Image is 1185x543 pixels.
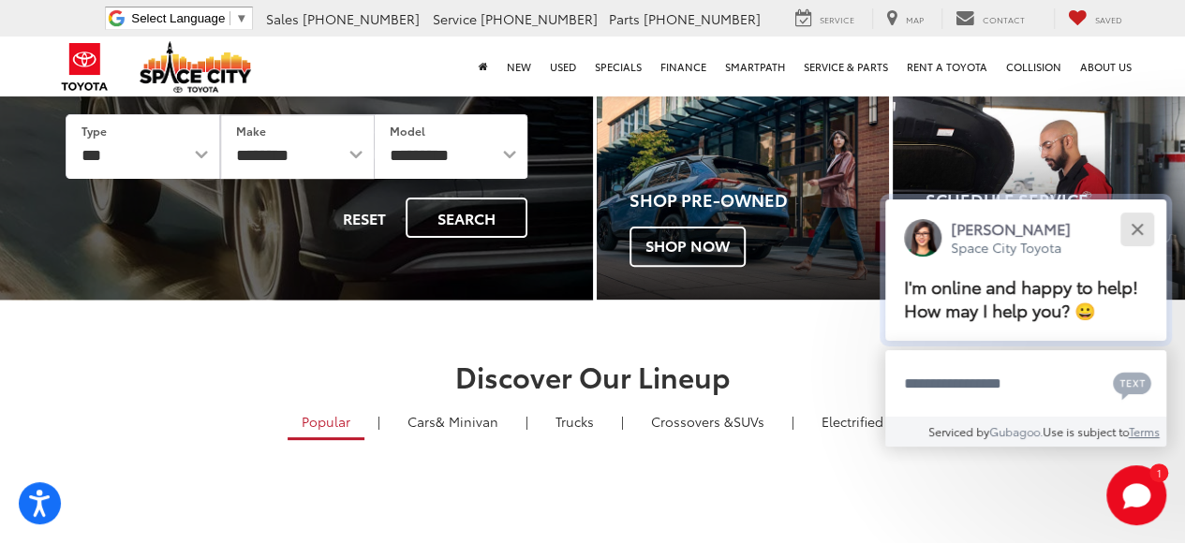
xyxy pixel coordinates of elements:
[541,405,608,437] a: Trucks
[926,191,1185,210] h4: Schedule Service
[644,9,761,28] span: [PHONE_NUMBER]
[1107,362,1157,404] button: Chat with SMS
[1106,465,1166,525] svg: Start Chat
[230,11,230,25] span: ​
[1129,423,1160,439] a: Terms
[893,95,1185,300] a: Schedule Service Schedule Now
[541,37,585,96] a: Used
[781,8,868,29] a: Service
[1156,468,1161,477] span: 1
[609,9,640,28] span: Parts
[1117,209,1157,249] button: Close
[820,13,854,25] span: Service
[373,412,385,431] li: |
[885,199,1166,447] div: Close[PERSON_NAME]Space City ToyotaI'm online and happy to help! How may I help you? 😀Type your m...
[885,350,1166,418] textarea: Type your message
[59,360,1127,391] h2: Discover Our Lineup
[436,412,498,431] span: & Minivan
[651,37,716,96] a: Finance
[1113,370,1151,400] svg: Text
[989,423,1043,439] a: Gubagoo.
[807,405,897,437] a: Electrified
[872,8,938,29] a: Map
[521,412,533,431] li: |
[303,9,420,28] span: [PHONE_NUMBER]
[637,405,778,437] a: SUVs
[469,37,497,96] a: Home
[131,11,225,25] span: Select Language
[406,198,527,238] button: Search
[951,218,1071,239] p: [PERSON_NAME]
[716,37,794,96] a: SmartPath
[951,239,1071,257] p: Space City Toyota
[50,37,120,97] img: Toyota
[497,37,541,96] a: New
[1095,13,1122,25] span: Saved
[235,11,247,25] span: ▼
[1106,465,1166,525] button: Toggle Chat Window
[81,123,107,139] label: Type
[393,405,512,437] a: Cars
[983,13,1025,25] span: Contact
[630,227,746,266] span: Shop Now
[651,412,733,431] span: Crossovers &
[630,191,889,210] h4: Shop Pre-Owned
[794,37,897,96] a: Service & Parts
[433,9,477,28] span: Service
[904,274,1138,322] span: I'm online and happy to help! How may I help you? 😀
[928,423,989,439] span: Serviced by
[1054,8,1136,29] a: My Saved Vehicles
[585,37,651,96] a: Specials
[1043,423,1129,439] span: Use is subject to
[390,123,425,139] label: Model
[997,37,1071,96] a: Collision
[897,37,997,96] a: Rent a Toyota
[131,11,247,25] a: Select Language​
[1071,37,1141,96] a: About Us
[481,9,598,28] span: [PHONE_NUMBER]
[266,9,299,28] span: Sales
[236,123,266,139] label: Make
[327,198,402,238] button: Reset
[941,8,1039,29] a: Contact
[597,95,889,300] a: Shop Pre-Owned Shop Now
[906,13,924,25] span: Map
[140,41,252,93] img: Space City Toyota
[787,412,799,431] li: |
[288,405,364,440] a: Popular
[616,412,629,431] li: |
